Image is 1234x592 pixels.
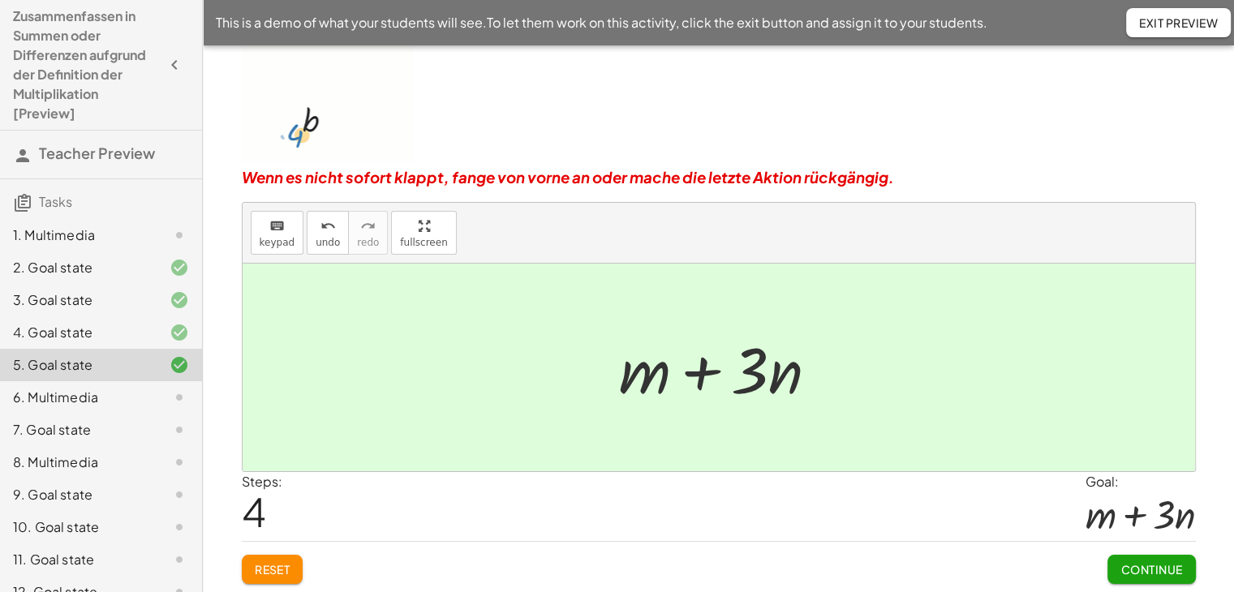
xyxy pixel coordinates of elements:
[1126,8,1231,37] button: Exit Preview
[13,225,144,245] div: 1. Multimedia
[1139,15,1218,30] span: Exit Preview
[251,211,304,255] button: keyboardkeypad
[242,473,282,490] label: Steps:
[170,290,189,310] i: Task finished and correct.
[400,237,447,248] span: fullscreen
[260,237,295,248] span: keypad
[170,550,189,569] i: Task not started.
[170,485,189,504] i: Task not started.
[242,555,303,584] button: Reset
[316,237,340,248] span: undo
[170,453,189,472] i: Task not started.
[216,13,987,32] span: This is a demo of what your students will see. To let them work on this activity, click the exit ...
[170,225,189,245] i: Task not started.
[242,168,894,187] em: Wenn es nicht sofort klappt, fange von vorne an oder mache die letzte Aktion rückgängig.
[170,388,189,407] i: Task not started.
[1107,555,1195,584] button: Continue
[13,420,144,440] div: 7. Goal state
[13,485,144,504] div: 9. Goal state
[13,258,144,277] div: 2. Goal state
[13,550,144,569] div: 11. Goal state
[357,237,379,248] span: redo
[242,487,266,536] span: 4
[348,211,388,255] button: redoredo
[13,6,160,123] h4: Zusammenfassen in Summen oder Differenzen aufgrund der Definition der Multiplikation [Preview]
[13,355,144,375] div: 5. Goal state
[13,453,144,472] div: 8. Multimedia
[360,217,376,236] i: redo
[320,217,336,236] i: undo
[13,388,144,407] div: 6. Multimedia
[1086,472,1196,491] div: Goal:
[391,211,456,255] button: fullscreen
[170,258,189,277] i: Task finished and correct.
[39,193,72,210] span: Tasks
[307,211,349,255] button: undoundo
[39,144,155,162] span: Teacher Preview
[170,517,189,537] i: Task not started.
[1120,562,1182,577] span: Continue
[170,323,189,342] i: Task finished and correct.
[269,217,285,236] i: keyboard
[13,323,144,342] div: 4. Goal state
[170,420,189,440] i: Task not started.
[13,517,144,537] div: 10. Goal state
[255,562,290,577] span: Reset
[13,290,144,310] div: 3. Goal state
[170,355,189,375] i: Task finished and correct.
